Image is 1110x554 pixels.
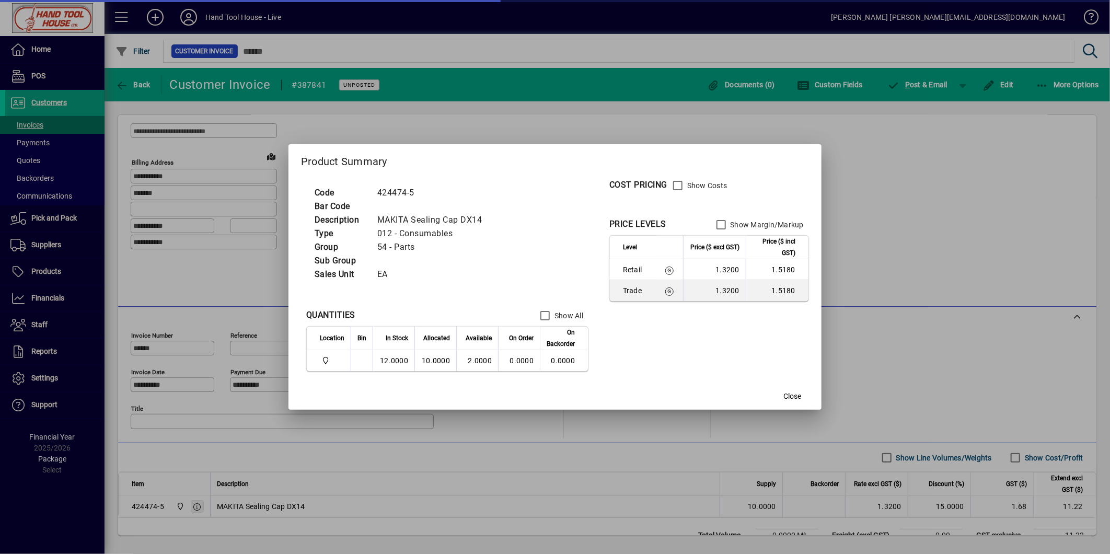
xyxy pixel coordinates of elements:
[547,327,575,350] span: On Backorder
[609,218,666,230] div: PRICE LEVELS
[372,268,495,281] td: EA
[683,259,746,280] td: 1.3200
[540,350,588,371] td: 0.0000
[386,332,408,344] span: In Stock
[690,241,739,253] span: Price ($ excl GST)
[306,309,355,321] div: QUANTITIES
[623,285,651,296] span: Trade
[685,180,727,191] label: Show Costs
[776,387,809,406] button: Close
[372,186,495,200] td: 424474-5
[423,332,450,344] span: Allocated
[623,241,637,253] span: Level
[309,268,372,281] td: Sales Unit
[729,220,804,230] label: Show Margin/Markup
[309,200,372,213] td: Bar Code
[510,356,534,365] span: 0.0000
[309,213,372,227] td: Description
[357,332,366,344] span: Bin
[456,350,498,371] td: 2.0000
[309,227,372,240] td: Type
[509,332,534,344] span: On Order
[746,280,808,301] td: 1.5180
[683,280,746,301] td: 1.3200
[623,264,651,275] span: Retail
[753,236,795,259] span: Price ($ incl GST)
[309,186,372,200] td: Code
[373,350,414,371] td: 12.0000
[309,254,372,268] td: Sub Group
[372,240,495,254] td: 54 - Parts
[783,391,801,402] span: Close
[288,144,822,175] h2: Product Summary
[746,259,808,280] td: 1.5180
[372,227,495,240] td: 012 - Consumables
[609,179,667,191] div: COST PRICING
[466,332,492,344] span: Available
[552,310,583,321] label: Show All
[309,240,372,254] td: Group
[414,350,456,371] td: 10.0000
[320,332,344,344] span: Location
[372,213,495,227] td: MAKITA Sealing Cap DX14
